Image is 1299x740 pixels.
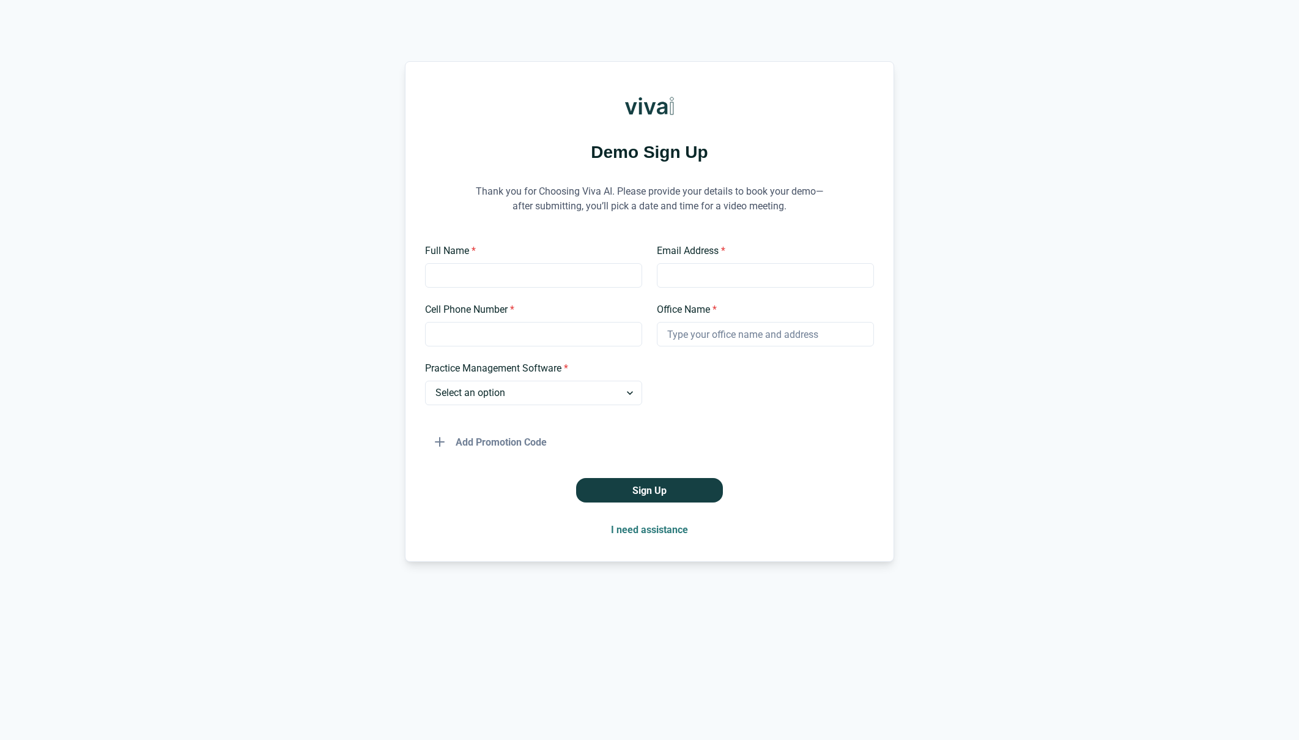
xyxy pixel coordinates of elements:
input: Type your office name and address [657,322,874,346]
img: Viva AI Logo [625,81,674,130]
p: Thank you for Choosing Viva AI. Please provide your details to book your demo—after submitting, y... [466,169,833,229]
button: I need assistance [601,517,698,542]
label: Email Address [657,244,867,258]
button: Sign Up [576,478,723,503]
label: Office Name [657,302,867,317]
label: Full Name [425,244,635,258]
label: Practice Management Software [425,361,635,376]
h1: Demo Sign Up [425,140,874,164]
button: Add Promotion Code [425,430,557,454]
label: Cell Phone Number [425,302,635,317]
